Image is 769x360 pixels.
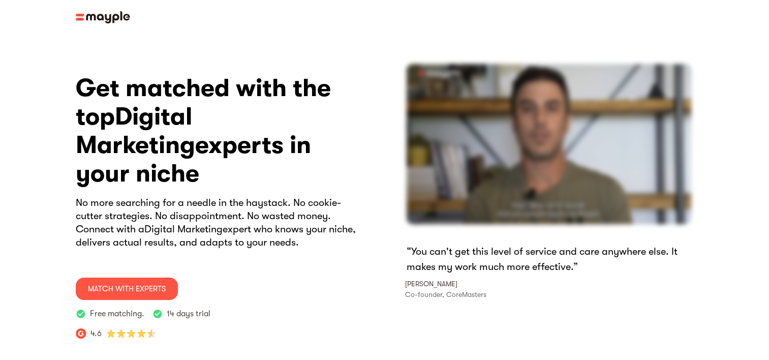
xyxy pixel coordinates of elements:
[405,279,457,289] p: [PERSON_NAME]
[144,223,223,235] span: Digital Marketing
[407,244,694,275] p: “You can't get this level of service and care anywhere else. It makes my work much more effective.”
[76,74,364,188] h3: Get matched with the top experts in your niche
[76,278,178,300] a: MATCH WITH ExpertS
[90,309,144,319] p: Free matching.
[90,327,102,340] p: 4.6
[76,196,364,249] p: No more searching for a needle in the haystack. No cookie-cutter strategies. No disappointment. N...
[167,309,210,319] p: 14 days trial
[405,289,486,300] p: Co-founder, CoreMasters
[76,103,195,159] span: Digital Marketing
